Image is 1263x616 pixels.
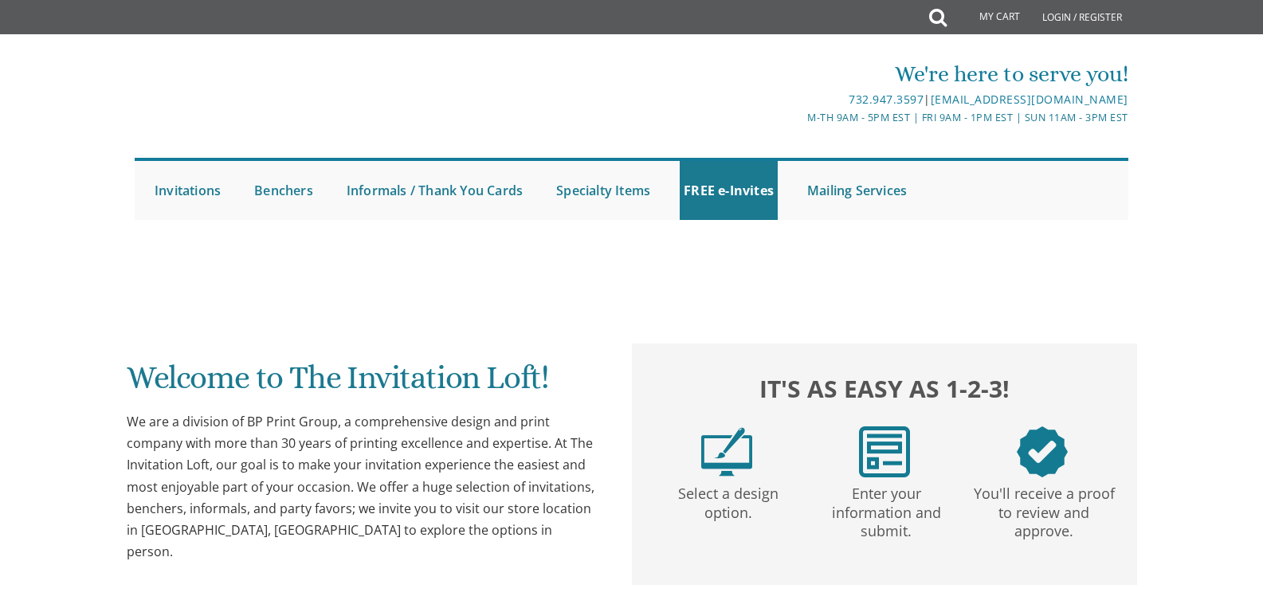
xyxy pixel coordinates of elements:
[849,92,924,107] a: 732.947.3597
[552,161,654,220] a: Specialty Items
[931,92,1128,107] a: [EMAIL_ADDRESS][DOMAIN_NAME]
[945,2,1031,33] a: My Cart
[467,58,1128,90] div: We're here to serve you!
[648,371,1121,406] h2: It's as easy as 1-2-3!
[127,411,600,563] div: We are a division of BP Print Group, a comprehensive design and print company with more than 30 y...
[968,477,1120,541] p: You'll receive a proof to review and approve.
[859,426,910,477] img: step2.png
[1017,426,1068,477] img: step3.png
[803,161,911,220] a: Mailing Services
[810,477,962,541] p: Enter your information and submit.
[127,360,600,407] h1: Welcome to The Invitation Loft!
[151,161,225,220] a: Invitations
[343,161,527,220] a: Informals / Thank You Cards
[701,426,752,477] img: step1.png
[680,161,778,220] a: FREE e-Invites
[653,477,804,523] p: Select a design option.
[467,90,1128,109] div: |
[250,161,317,220] a: Benchers
[467,109,1128,126] div: M-Th 9am - 5pm EST | Fri 9am - 1pm EST | Sun 11am - 3pm EST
